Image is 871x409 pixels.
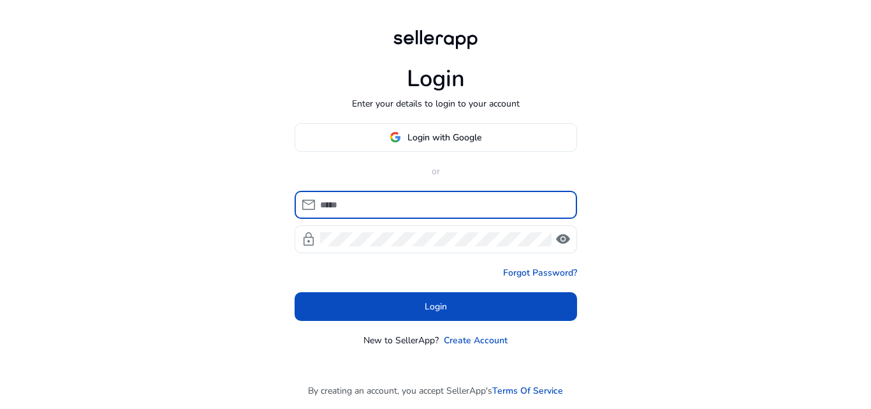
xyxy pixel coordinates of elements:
[363,334,439,347] p: New to SellerApp?
[390,131,401,143] img: google-logo.svg
[555,232,571,247] span: visibility
[352,97,520,110] p: Enter your details to login to your account
[407,131,481,144] span: Login with Google
[407,65,465,93] h1: Login
[295,123,577,152] button: Login with Google
[503,266,577,279] a: Forgot Password?
[425,300,447,313] span: Login
[295,165,577,178] p: or
[492,384,563,398] a: Terms Of Service
[301,232,316,247] span: lock
[444,334,508,347] a: Create Account
[295,292,577,321] button: Login
[301,197,316,212] span: mail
